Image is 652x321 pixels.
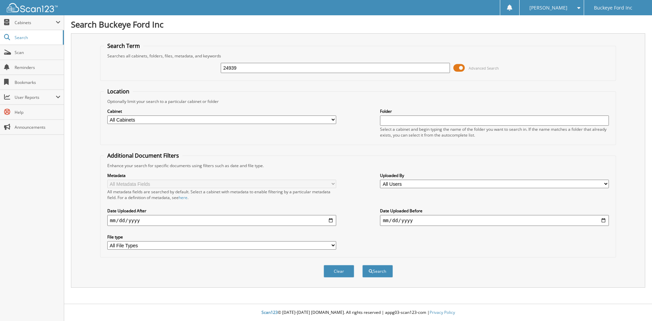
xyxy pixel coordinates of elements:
[430,309,455,315] a: Privacy Policy
[104,88,133,95] legend: Location
[469,66,499,71] span: Advanced Search
[324,265,354,278] button: Clear
[179,195,187,200] a: here
[15,94,56,100] span: User Reports
[107,234,336,240] label: File type
[7,3,58,12] img: scan123-logo-white.svg
[380,215,609,226] input: end
[529,6,567,10] span: [PERSON_NAME]
[380,126,609,138] div: Select a cabinet and begin typing the name of the folder you want to search in. If the name match...
[107,189,336,200] div: All metadata fields are searched by default. Select a cabinet with metadata to enable filtering b...
[380,208,609,214] label: Date Uploaded Before
[261,309,278,315] span: Scan123
[104,99,613,104] div: Optionally limit your search to a particular cabinet or folder
[107,173,336,178] label: Metadata
[104,163,613,168] div: Enhance your search for specific documents using filters such as date and file type.
[15,50,60,55] span: Scan
[107,108,336,114] label: Cabinet
[104,42,143,50] legend: Search Term
[15,109,60,115] span: Help
[104,53,613,59] div: Searches all cabinets, folders, files, metadata, and keywords
[107,215,336,226] input: start
[380,108,609,114] label: Folder
[362,265,393,278] button: Search
[15,79,60,85] span: Bookmarks
[594,6,632,10] span: Buckeye Ford Inc
[104,152,182,159] legend: Additional Document Filters
[15,20,56,25] span: Cabinets
[64,304,652,321] div: © [DATE]-[DATE] [DOMAIN_NAME]. All rights reserved | appg03-scan123-com |
[15,35,59,40] span: Search
[15,124,60,130] span: Announcements
[380,173,609,178] label: Uploaded By
[107,208,336,214] label: Date Uploaded After
[71,19,645,30] h1: Search Buckeye Ford Inc
[618,288,652,321] iframe: Chat Widget
[15,65,60,70] span: Reminders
